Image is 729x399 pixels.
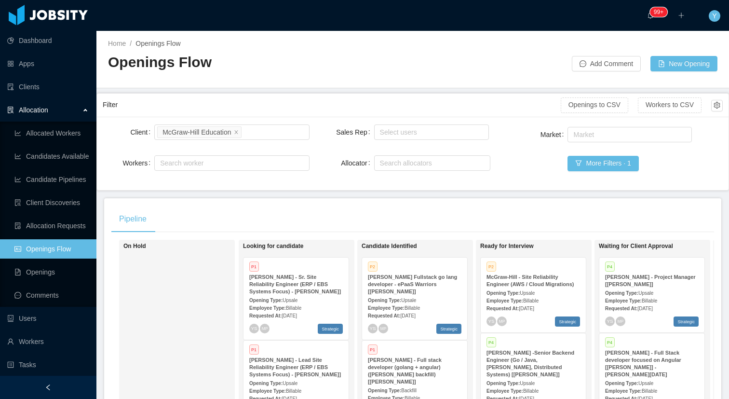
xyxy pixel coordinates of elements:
div: McGraw-Hill Education [162,127,231,138]
span: P1 [368,344,378,355]
strong: [PERSON_NAME] Fullstack go lang developer - ePaaS Warriors [[PERSON_NAME]] [368,274,457,294]
span: YS [488,318,494,324]
span: Strategic [555,316,580,327]
a: icon: file-textOpenings [14,262,89,282]
span: Strategic [436,324,461,334]
span: / [130,40,132,47]
span: Upsale [520,381,535,386]
input: Sales Rep [377,126,382,138]
span: YS [251,326,257,331]
div: Search worker [160,158,295,168]
span: P1 [249,261,259,272]
div: Select users [380,127,479,137]
a: icon: file-searchClient Discoveries [14,193,89,212]
strong: Opening Type: [249,381,283,386]
label: Client [130,128,154,136]
span: Billable [642,298,657,303]
input: Workers [157,157,162,169]
h1: On Hold [123,243,258,250]
button: icon: setting [711,100,723,111]
h1: Ready for Interview [480,243,615,250]
a: icon: line-chartCandidates Available [14,147,89,166]
button: icon: filterMore Filters · 1 [567,156,638,171]
li: McGraw-Hill Education [157,126,241,138]
a: icon: profileTasks [7,355,89,374]
a: icon: messageComments [14,286,89,305]
strong: Opening Type: [486,381,520,386]
i: icon: bell [647,12,654,19]
label: Sales Rep [336,128,374,136]
span: Upsale [283,298,297,303]
span: Billable [642,388,657,394]
a: icon: userWorkers [7,332,89,351]
button: Openings to CSV [561,97,628,113]
h1: Candidate Identified [362,243,497,250]
span: Upsale [638,290,653,296]
input: Market [570,129,576,140]
strong: Opening Type: [368,388,401,393]
div: Filter [103,96,561,114]
span: Billable [286,388,301,394]
sup: 462 [650,7,667,17]
span: Billable [523,298,539,303]
span: P2 [486,261,496,272]
strong: Opening Type: [486,290,520,296]
div: Search allocators [380,158,480,168]
span: [DATE] [637,306,652,311]
a: icon: pie-chartDashboard [7,31,89,50]
a: icon: robotUsers [7,309,89,328]
span: P4 [486,337,496,347]
strong: Requested At: [605,306,637,311]
span: P4 [605,261,615,272]
a: icon: idcardOpenings Flow [14,239,89,259]
a: Home [108,40,126,47]
span: MP [262,326,268,330]
label: Allocator [341,159,374,167]
span: MP [380,326,386,330]
input: Client [243,126,249,138]
span: P1 [249,344,259,355]
span: Openings Flow [135,40,180,47]
strong: Employee Type: [249,388,286,394]
strong: Opening Type: [368,298,401,303]
strong: Opening Type: [605,290,638,296]
i: icon: plus [678,12,685,19]
strong: Employee Type: [486,298,523,303]
span: Allocation [19,106,48,114]
span: [DATE] [400,313,415,318]
strong: Employee Type: [249,305,286,311]
div: Market [573,130,681,139]
a: icon: auditClients [7,77,89,96]
a: icon: line-chartAllocated Workers [14,124,89,143]
input: Allocator [377,157,382,169]
span: YS [369,326,376,331]
a: icon: file-doneAllocation Requests [14,216,89,235]
span: YS [607,318,613,324]
button: icon: messageAdd Comment [572,56,641,71]
span: Upsale [520,290,535,296]
a: icon: line-chartCandidate Pipelines [14,170,89,189]
i: icon: close [234,129,239,135]
span: P4 [605,337,615,347]
a: icon: appstoreApps [7,54,89,73]
strong: Employee Type: [605,298,642,303]
span: P2 [368,261,378,272]
span: Billable [405,305,420,311]
span: Upsale [638,381,653,386]
strong: [PERSON_NAME] -Senior Backend Engineer (Go / Java, [PERSON_NAME], Distributed Systems) [[PERSON_N... [486,350,574,377]
span: [DATE] [519,306,534,311]
span: MP [499,319,505,323]
strong: [PERSON_NAME] - Sr. Site Reliability Engineer (ERP / EBS Systems Focus) - [PERSON_NAME]] [249,274,341,294]
label: Market [540,131,568,138]
strong: Employee Type: [605,388,642,394]
strong: McGraw-Hill - Site Reliability Engineer (AWS / Cloud Migrations) [486,274,574,287]
span: Billable [286,305,301,311]
button: Workers to CSV [638,97,702,113]
strong: Employee Type: [486,388,523,394]
span: MP [618,319,623,323]
strong: Employee Type: [368,305,405,311]
strong: Opening Type: [605,381,638,386]
div: Pipeline [111,206,154,233]
strong: Requested At: [368,313,400,318]
h1: Looking for candidate [243,243,378,250]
